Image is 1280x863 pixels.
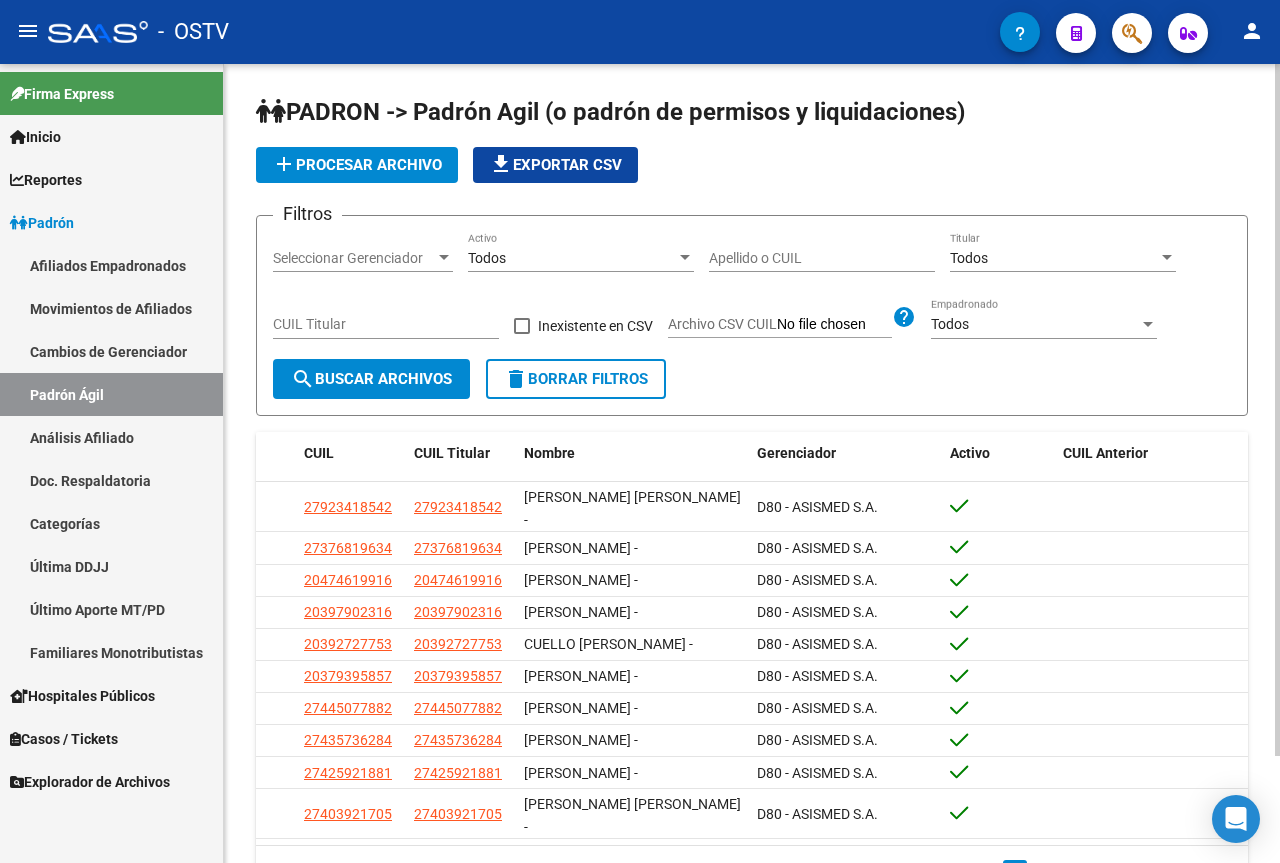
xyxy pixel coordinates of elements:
span: [PERSON_NAME] - [524,604,638,620]
span: Seleccionar Gerenciador [273,250,435,267]
span: [PERSON_NAME] - [524,765,638,781]
span: CUIL Titular [414,445,490,461]
datatable-header-cell: CUIL Anterior [1055,432,1248,475]
span: 27435736284 [414,732,502,748]
span: D80 - ASISMED S.A. [757,499,878,515]
span: Inicio [10,126,61,148]
mat-icon: file_download [489,152,513,176]
datatable-header-cell: Gerenciador [749,432,942,475]
span: [PERSON_NAME] - [524,540,638,556]
datatable-header-cell: Nombre [516,432,749,475]
span: 27376819634 [414,540,502,556]
button: Buscar Archivos [273,359,470,399]
span: [PERSON_NAME] - [524,700,638,716]
span: - OSTV [158,10,229,54]
span: 20379395857 [414,668,502,684]
span: CUIL Anterior [1063,445,1148,461]
span: Inexistente en CSV [538,314,653,338]
span: 27923418542 [304,499,392,515]
button: Procesar archivo [256,147,458,183]
span: Firma Express [10,83,114,105]
span: 27425921881 [304,765,392,781]
span: Nombre [524,445,575,461]
span: Procesar archivo [272,156,442,174]
span: D80 - ASISMED S.A. [757,765,878,781]
span: 20392727753 [304,636,392,652]
span: Archivo CSV CUIL [668,316,777,332]
span: [PERSON_NAME] [PERSON_NAME] - [524,796,741,835]
span: Todos [950,250,988,266]
div: Open Intercom Messenger [1212,795,1260,843]
span: D80 - ASISMED S.A. [757,806,878,822]
span: Casos / Tickets [10,728,118,750]
span: Todos [468,250,506,266]
span: 20379395857 [304,668,392,684]
span: 27403921705 [414,806,502,822]
mat-icon: menu [16,19,40,43]
span: D80 - ASISMED S.A. [757,572,878,588]
mat-icon: help [892,305,916,329]
span: 27376819634 [304,540,392,556]
h3: Filtros [273,200,342,228]
datatable-header-cell: CUIL Titular [406,432,516,475]
span: 27403921705 [304,806,392,822]
span: CUIL [304,445,334,461]
span: Gerenciador [757,445,836,461]
span: Padrón [10,212,74,234]
span: 20397902316 [304,604,392,620]
span: [PERSON_NAME] - [524,668,638,684]
span: 27445077882 [414,700,502,716]
span: [PERSON_NAME] - [524,732,638,748]
span: Exportar CSV [489,156,622,174]
mat-icon: person [1240,19,1264,43]
span: [PERSON_NAME] - [524,572,638,588]
span: D80 - ASISMED S.A. [757,732,878,748]
span: [PERSON_NAME] [PERSON_NAME] - [524,489,741,528]
span: D80 - ASISMED S.A. [757,668,878,684]
mat-icon: add [272,152,296,176]
button: Borrar Filtros [486,359,666,399]
span: D80 - ASISMED S.A. [757,540,878,556]
span: 20397902316 [414,604,502,620]
span: Activo [950,445,990,461]
span: CUELLO [PERSON_NAME] - [524,636,693,652]
mat-icon: search [291,367,315,391]
span: 27445077882 [304,700,392,716]
datatable-header-cell: Activo [942,432,1055,475]
input: Archivo CSV CUIL [777,316,892,334]
span: D80 - ASISMED S.A. [757,604,878,620]
span: D80 - ASISMED S.A. [757,700,878,716]
span: 20474619916 [414,572,502,588]
button: Exportar CSV [473,147,638,183]
span: 27923418542 [414,499,502,515]
span: 27435736284 [304,732,392,748]
span: Explorador de Archivos [10,771,170,793]
span: 20392727753 [414,636,502,652]
span: Borrar Filtros [504,370,648,388]
mat-icon: delete [504,367,528,391]
span: Hospitales Públicos [10,685,155,707]
span: PADRON -> Padrón Agil (o padrón de permisos y liquidaciones) [256,98,965,126]
span: Todos [931,316,969,332]
span: Reportes [10,169,82,191]
span: D80 - ASISMED S.A. [757,636,878,652]
span: 20474619916 [304,572,392,588]
datatable-header-cell: CUIL [296,432,406,475]
span: Buscar Archivos [291,370,452,388]
span: 27425921881 [414,765,502,781]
